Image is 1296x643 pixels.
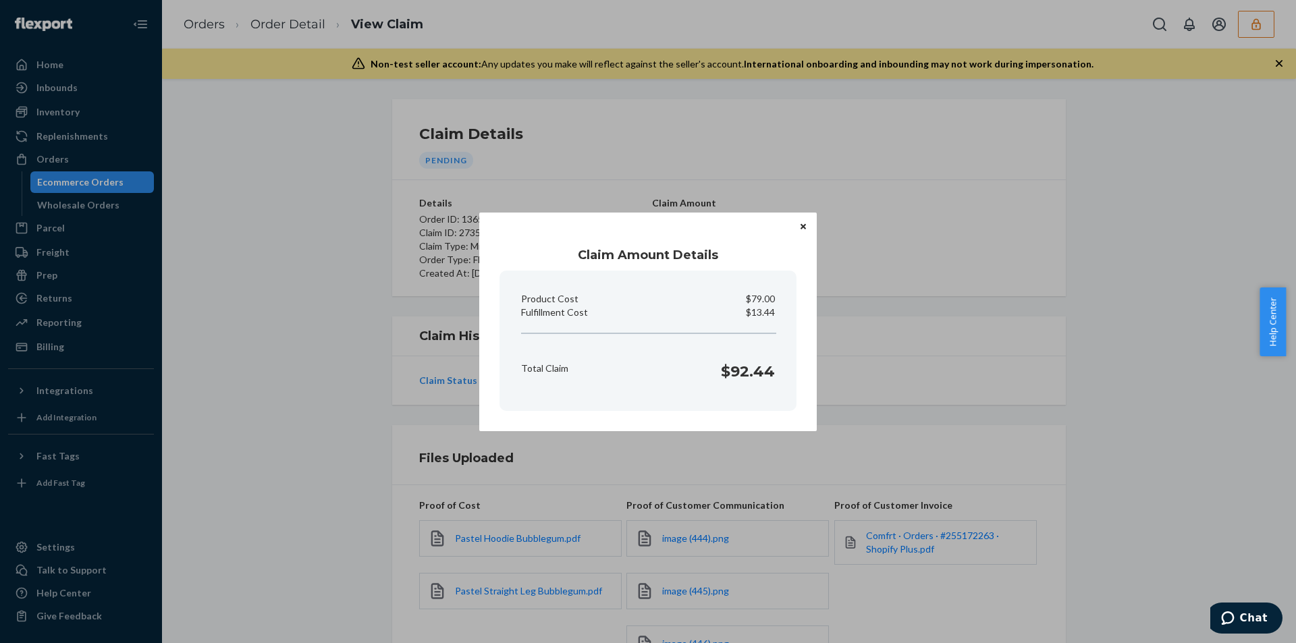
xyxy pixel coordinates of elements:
[30,9,57,22] span: Chat
[746,292,775,306] p: $79.00
[521,306,588,319] p: Fulfillment Cost
[521,292,578,306] p: Product Cost
[721,361,775,383] h1: $92.44
[500,246,796,264] h1: Claim Amount Details
[796,219,810,234] button: Close
[746,306,775,319] p: $13.44
[521,362,568,375] p: Total Claim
